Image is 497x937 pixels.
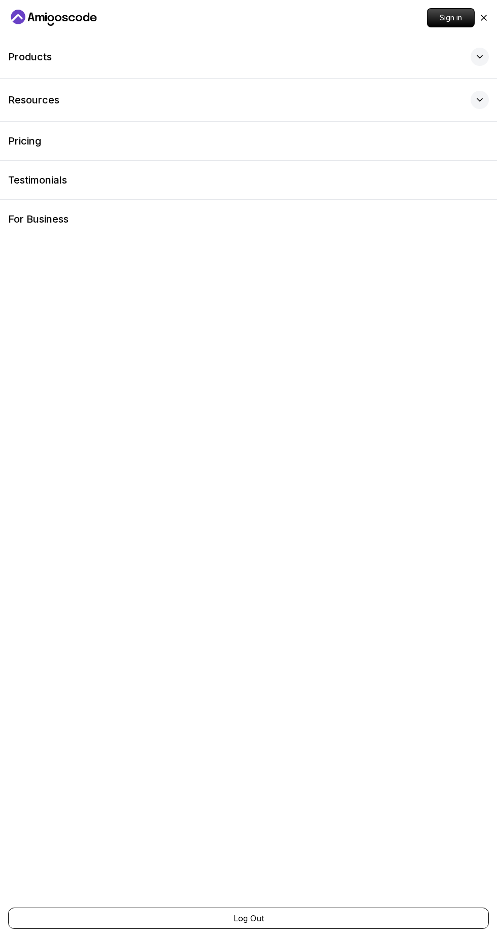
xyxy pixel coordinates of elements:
p: Resources [8,93,59,107]
p: Sign in [427,9,474,27]
p: Pricing [8,134,41,148]
p: For Business [8,212,69,226]
p: Log Out [234,912,264,924]
a: Sign in [427,8,475,27]
p: Testimonials [8,173,67,187]
button: Log Out [8,908,489,929]
a: Home page [8,10,100,26]
p: Products [8,50,52,64]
